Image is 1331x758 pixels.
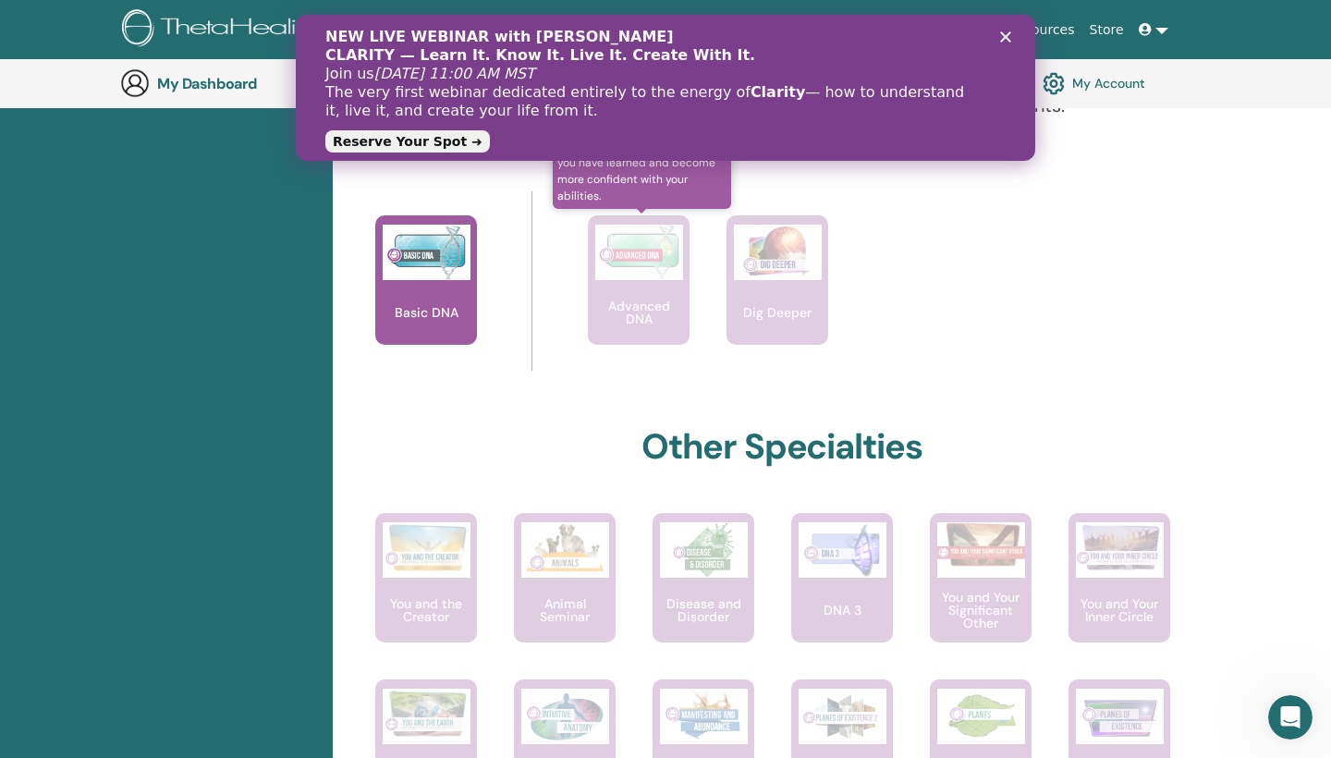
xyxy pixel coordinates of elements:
img: Basic DNA [383,225,470,280]
img: Advanced DNA [595,225,683,280]
img: Disease and Disorder [660,522,748,578]
h3: My Dashboard [157,75,342,92]
a: You and Your Inner Circle You and Your Inner Circle [1068,513,1170,679]
img: generic-user-icon.jpg [120,68,150,98]
div: Schließen [704,17,723,28]
a: Store [1082,13,1131,47]
img: Intuitive Anatomy [521,689,609,744]
p: You and the Creator [375,597,477,623]
p: Basic DNA [387,306,466,319]
img: Dig Deeper [734,225,822,280]
a: Dig Deeper Dig Deeper [727,215,828,382]
a: About [592,13,645,47]
a: Animal Seminar Animal Seminar [514,513,616,679]
a: DNA 3 DNA 3 [791,513,893,679]
a: Reserve Your Spot ➜ [30,116,194,138]
img: DNA 3 [799,522,886,578]
iframe: Intercom live chat [1268,695,1313,740]
b: Clarity [455,68,509,86]
p: You and Your Significant Other [930,591,1032,630]
h2: Other Specialties [641,426,923,469]
iframe: Intercom live chat Banner [296,15,1035,161]
a: Courses & Seminars [646,13,792,47]
a: You and Your Significant Other You and Your Significant Other [930,513,1032,679]
img: Planes of Existence 2 [799,689,886,744]
a: Disease and Disorder Disease and Disorder [653,513,754,679]
a: You and the Creator You and the Creator [375,513,477,679]
img: Animal Seminar [521,522,609,578]
span: is the seminar to take after completing Basic DNA. Go more in depth into the technique, learn how... [553,83,731,209]
img: cog.svg [1043,67,1065,99]
a: Resources [1001,13,1082,47]
p: You and Your Inner Circle [1068,597,1170,623]
img: logo.png [122,9,343,51]
a: Success Stories [885,13,1001,47]
img: Plant Seminar [937,689,1025,744]
a: Certification [791,13,885,47]
img: You and Your Inner Circle [1076,522,1164,572]
p: Dig Deeper [736,306,819,319]
p: DNA 3 [816,604,869,617]
img: You and the Earth [383,689,470,739]
img: Manifesting and Abundance [660,689,748,744]
p: Advanced DNA [588,300,690,325]
a: Basic DNA Basic DNA [375,215,477,382]
a: My Account [1043,67,1145,99]
a: is the seminar to take after completing Basic DNA. Go more in depth into the technique, learn how... [588,215,690,382]
img: Planes of Existence [1076,689,1164,744]
img: You and Your Significant Other [937,522,1025,568]
img: You and the Creator [383,522,470,573]
p: Disease and Disorder [653,597,754,623]
p: Animal Seminar [514,597,616,623]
